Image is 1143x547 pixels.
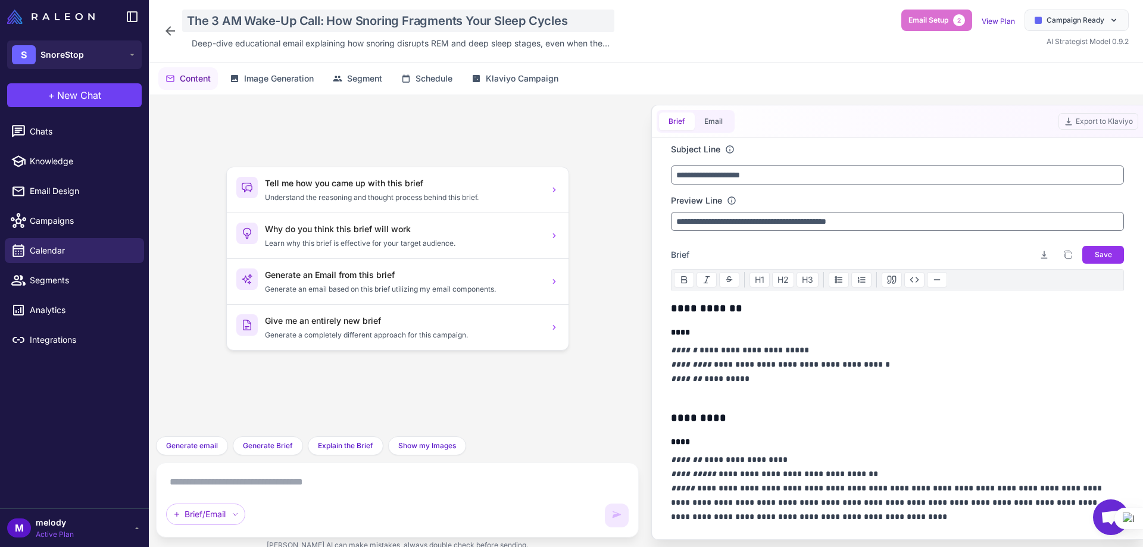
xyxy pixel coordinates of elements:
[192,37,610,50] span: Deep-dive educational email explaining how snoring disrupts REM and deep sleep stages, even when ...
[5,208,144,233] a: Campaigns
[1058,245,1078,264] button: Copy brief
[749,272,770,287] button: H1
[223,67,321,90] button: Image Generation
[7,83,142,107] button: +New Chat
[318,440,373,451] span: Explain the Brief
[30,125,135,138] span: Chats
[7,518,31,537] div: M
[1082,246,1124,264] button: Save
[36,516,74,529] span: melody
[5,149,144,174] a: Knowledge
[398,440,456,451] span: Show my Images
[1093,499,1129,535] div: Open chat
[308,436,383,455] button: Explain the Brief
[12,45,36,64] div: S
[982,17,1015,26] a: View Plan
[30,155,135,168] span: Knowledge
[180,72,211,85] span: Content
[953,14,965,26] span: 2
[772,272,794,287] button: H2
[1095,249,1112,260] span: Save
[233,436,303,455] button: Generate Brief
[908,15,948,26] span: Email Setup
[671,194,722,207] label: Preview Line
[265,223,542,236] h3: Why do you think this brief will work
[166,504,245,525] div: Brief/Email
[5,298,144,323] a: Analytics
[265,268,542,282] h3: Generate an Email from this brief
[57,88,101,102] span: New Chat
[7,10,99,24] a: Raleon Logo
[671,248,689,261] span: Brief
[265,192,542,203] p: Understand the reasoning and thought process behind this brief.
[797,272,819,287] button: H3
[5,268,144,293] a: Segments
[347,72,382,85] span: Segment
[326,67,389,90] button: Segment
[166,440,218,451] span: Generate email
[695,112,732,130] button: Email
[394,67,460,90] button: Schedule
[388,436,466,455] button: Show my Images
[30,244,135,257] span: Calendar
[36,529,74,540] span: Active Plan
[5,238,144,263] a: Calendar
[265,238,542,249] p: Learn why this brief is effective for your target audience.
[1035,245,1054,264] button: Download brief
[243,440,293,451] span: Generate Brief
[182,10,614,32] div: Click to edit campaign name
[30,274,135,287] span: Segments
[265,330,542,340] p: Generate a completely different approach for this campaign.
[265,314,542,327] h3: Give me an entirely new brief
[669,116,685,127] span: Brief
[416,72,452,85] span: Schedule
[40,48,84,61] span: SnoreStop
[244,72,314,85] span: Image Generation
[1047,15,1104,26] span: Campaign Ready
[5,327,144,352] a: Integrations
[1058,113,1138,130] button: Export to Klaviyo
[187,35,614,52] div: Click to edit description
[901,10,972,31] button: Email Setup2
[671,143,720,156] label: Subject Line
[7,10,95,24] img: Raleon Logo
[265,284,542,295] p: Generate an email based on this brief utilizing my email components.
[158,67,218,90] button: Content
[30,214,135,227] span: Campaigns
[30,185,135,198] span: Email Design
[48,88,55,102] span: +
[5,179,144,204] a: Email Design
[1047,37,1129,46] span: AI Strategist Model 0.9.2
[464,67,566,90] button: Klaviyo Campaign
[30,304,135,317] span: Analytics
[7,40,142,69] button: SSnoreStop
[659,112,695,130] button: Brief
[265,177,542,190] h3: Tell me how you came up with this brief
[156,436,228,455] button: Generate email
[30,333,135,346] span: Integrations
[486,72,558,85] span: Klaviyo Campaign
[5,119,144,144] a: Chats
